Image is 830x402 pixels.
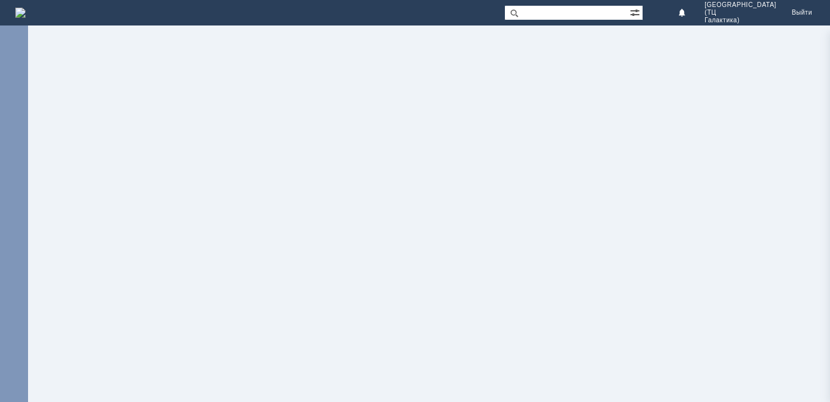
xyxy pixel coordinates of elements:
[630,6,643,18] span: Расширенный поиск
[15,8,25,18] a: Перейти на домашнюю страницу
[704,1,776,9] span: [GEOGRAPHIC_DATA]
[15,8,25,18] img: logo
[704,17,776,24] span: Галактика)
[704,9,776,17] span: (ТЦ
